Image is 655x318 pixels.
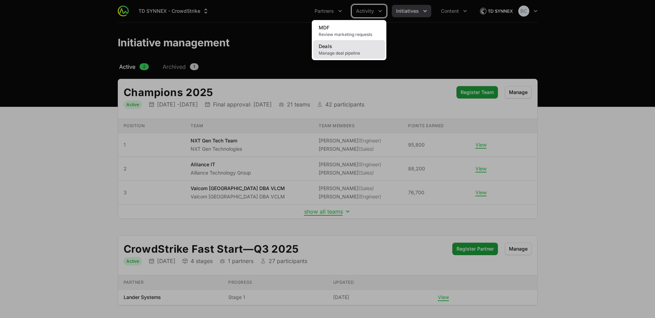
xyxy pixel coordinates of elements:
div: Main navigation [129,5,471,17]
a: DealsManage deal pipeline [313,40,385,59]
span: Manage deal pipeline [319,50,379,56]
span: Deals [319,43,333,49]
div: Activity menu [352,5,386,17]
span: Review marketing requests [319,32,379,37]
a: MDFReview marketing requests [313,21,385,40]
span: MDF [319,25,330,30]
